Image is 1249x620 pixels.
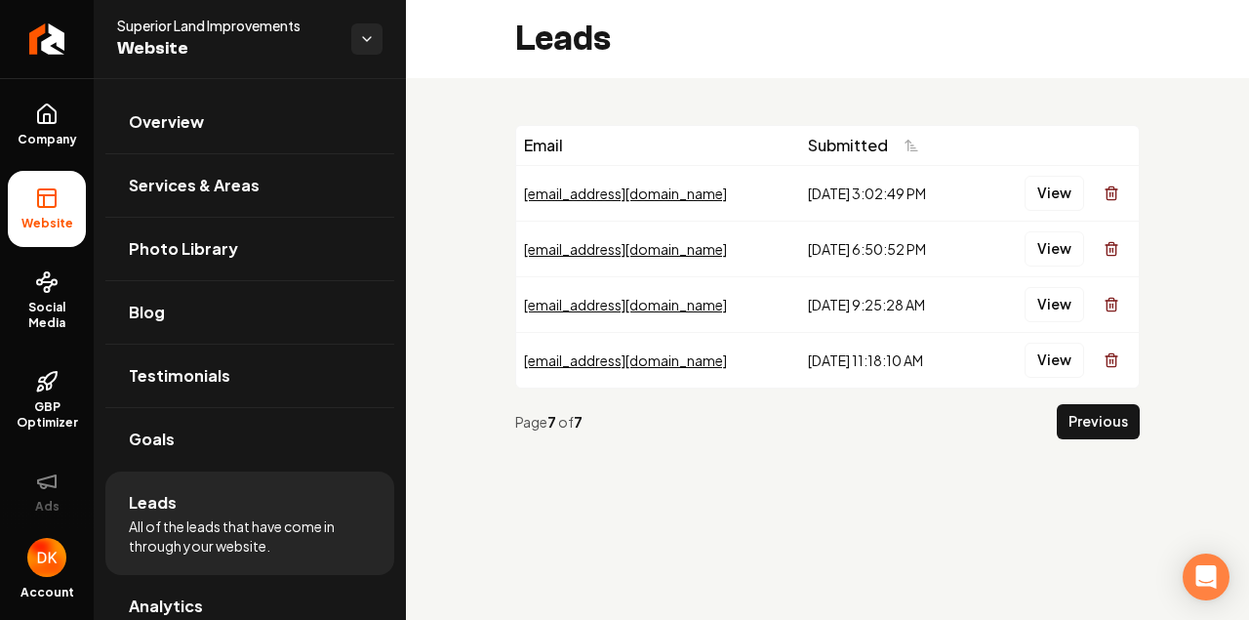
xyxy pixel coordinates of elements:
div: Email [524,134,792,157]
a: Blog [105,281,394,344]
span: Company [10,132,85,147]
button: Ads [8,454,86,530]
span: Social Media [8,300,86,331]
button: View [1025,343,1084,378]
button: View [1025,176,1084,211]
div: [DATE] 11:18:10 AM [808,351,973,370]
button: Previous [1057,404,1140,439]
div: [DATE] 3:02:49 PM [808,184,973,203]
span: Website [117,35,336,62]
a: Photo Library [105,218,394,280]
span: Superior Land Improvements [117,16,336,35]
a: Testimonials [105,345,394,407]
div: [DATE] 6:50:52 PM [808,239,973,259]
img: Diane Keranen [27,538,66,577]
span: Blog [129,301,165,324]
div: [DATE] 9:25:28 AM [808,295,973,314]
a: Overview [105,91,394,153]
div: [EMAIL_ADDRESS][DOMAIN_NAME] [524,184,792,203]
span: Page [515,413,547,431]
span: Testimonials [129,364,230,388]
span: GBP Optimizer [8,399,86,431]
span: Account [20,585,74,600]
a: Company [8,87,86,163]
strong: 7 [547,413,558,431]
a: Social Media [8,255,86,347]
span: All of the leads that have come in through your website. [129,517,371,556]
span: of [558,413,574,431]
div: Open Intercom Messenger [1183,554,1229,600]
button: Submitted [808,128,931,163]
strong: 7 [574,413,583,431]
img: Rebolt Logo [29,23,65,55]
button: Open user button [27,538,66,577]
span: Goals [129,428,175,451]
span: Photo Library [129,237,238,261]
span: Analytics [129,595,203,618]
span: Ads [27,499,67,515]
span: Submitted [808,134,888,157]
span: Services & Areas [129,174,260,197]
div: [EMAIL_ADDRESS][DOMAIN_NAME] [524,239,792,259]
a: Services & Areas [105,154,394,217]
div: [EMAIL_ADDRESS][DOMAIN_NAME] [524,351,792,370]
div: [EMAIL_ADDRESS][DOMAIN_NAME] [524,295,792,314]
span: Leads [129,491,177,515]
a: GBP Optimizer [8,354,86,446]
span: Website [14,216,81,231]
h2: Leads [515,20,611,59]
a: Goals [105,408,394,471]
button: View [1025,231,1084,267]
button: View [1025,287,1084,322]
span: Overview [129,110,204,134]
